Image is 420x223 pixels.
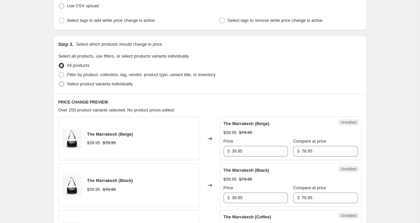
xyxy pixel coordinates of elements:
span: $ [297,149,299,154]
strike: $79.95 [239,176,252,183]
span: Select product variants individually [67,81,133,86]
span: Price [224,185,233,190]
span: All products [67,63,89,68]
span: Compare at price [293,185,326,190]
span: The Marrakesh (Black) [224,168,269,173]
span: Select all products, use filters, or select products variants individually [58,54,189,59]
span: Unedited [340,166,356,172]
div: $39.95 [224,129,237,136]
img: 51LWJdOiw4L._AC_SY695__1_80x.jpg [62,175,82,195]
img: 51LWJdOiw4L._AC_SY695__1_80x.jpg [62,129,82,149]
span: Filter by product, collection, tag, vendor, product type, variant title, or inventory [67,72,216,77]
span: Select tags to add while price change is active [67,18,155,23]
span: The Marrakesh (Beige) [224,121,269,126]
div: $39.95 [224,176,237,183]
span: Unedited [340,213,356,218]
span: The Marrakesh (Beige) [87,132,133,137]
div: $39.95 [87,186,100,193]
span: The Marrakesh (Black) [87,178,133,183]
span: Use CSV upload [67,3,99,8]
strike: $79.95 [103,140,116,146]
h2: Step 3. [58,41,74,48]
span: $ [297,195,299,200]
span: Price [224,139,233,144]
span: $ [227,149,230,154]
div: $39.95 [87,140,100,146]
span: Unedited [340,120,356,125]
strike: $79.95 [239,129,252,136]
span: $ [227,195,230,200]
p: Select which products should change in price [76,41,162,48]
strike: $79.95 [103,186,116,193]
span: Over 250 product variants selected. No product prices edited: [58,108,175,112]
span: Select tags to remove while price change is active [227,18,323,23]
h6: PRICE CHANGE PREVIEW [58,100,362,105]
span: The Marrakesh (Coffee) [224,214,271,219]
span: Compare at price [293,139,326,144]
